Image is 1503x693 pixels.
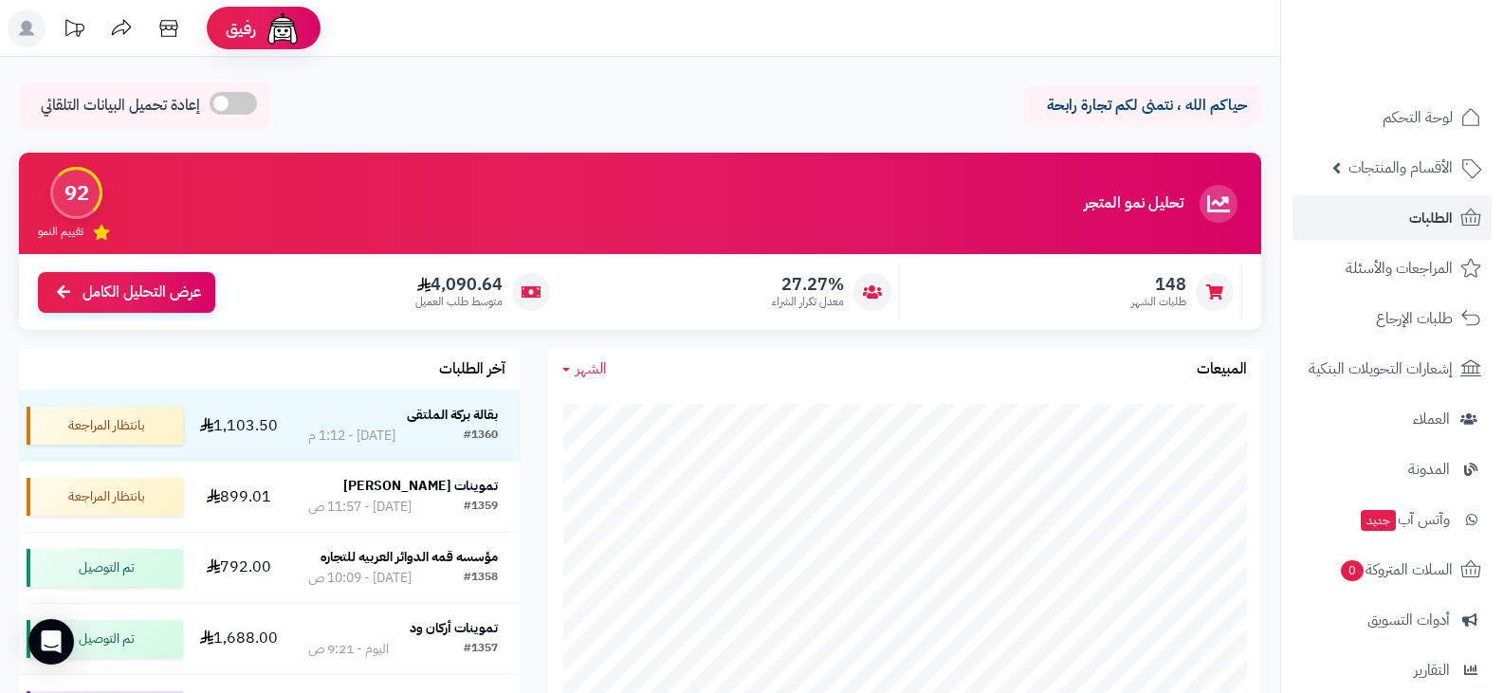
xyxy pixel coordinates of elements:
[226,17,256,40] span: رفيق
[308,427,395,446] div: [DATE] - 1:12 م
[772,294,844,310] span: معدل تكرار الشراء
[464,498,498,517] div: #1359
[464,640,498,659] div: #1357
[27,478,183,516] div: بانتظار المراجعة
[1374,53,1485,93] img: logo-2.png
[191,391,286,461] td: 1,103.50
[772,274,844,295] span: 27.27%
[1131,294,1186,310] span: طلبات الشهر
[1348,155,1453,181] span: الأقسام والمنتجات
[50,9,98,52] a: تحديثات المنصة
[82,282,201,303] span: عرض التحليل الكامل
[1413,406,1450,432] span: العملاء
[464,569,498,588] div: #1358
[1376,305,1453,332] span: طلبات الإرجاع
[191,462,286,532] td: 899.01
[1414,657,1450,684] span: التقارير
[1346,255,1453,282] span: المراجعات والأسئلة
[1361,510,1396,531] span: جديد
[1131,274,1186,295] span: 148
[407,405,498,425] strong: بقالة بركة الملتقى
[576,357,607,380] span: الشهر
[27,407,183,445] div: بانتظار المراجعة
[1309,356,1453,382] span: إشعارات التحويلات البنكية
[1292,246,1492,291] a: المراجعات والأسئلة
[264,9,302,47] img: ai-face.png
[191,604,286,674] td: 1,688.00
[1292,597,1492,643] a: أدوات التسويق
[38,224,83,240] span: تقييم النمو
[1367,607,1450,633] span: أدوات التسويق
[27,620,183,658] div: تم التوصيل
[1292,396,1492,442] a: العملاء
[1339,556,1453,583] span: السلات المتروكة
[1292,346,1492,392] a: إشعارات التحويلات البنكية
[321,547,498,567] strong: مؤسسه قمه الدوائر العربيه للتجاره
[1292,296,1492,341] a: طلبات الإرجاع
[1292,447,1492,492] a: المدونة
[27,549,183,587] div: تم التوصيل
[28,619,74,665] div: Open Intercom Messenger
[439,361,505,378] h3: آخر الطلبات
[410,618,498,638] strong: تموينات أركان ود
[1038,95,1247,117] p: حياكم الله ، نتمنى لكم تجارة رابحة
[1292,195,1492,241] a: الطلبات
[1408,456,1450,483] span: المدونة
[1084,195,1183,212] h3: تحليل نمو المتجر
[1383,104,1453,131] span: لوحة التحكم
[562,358,607,380] a: الشهر
[415,294,503,310] span: متوسط طلب العميل
[1292,497,1492,542] a: وآتس آبجديد
[41,95,200,117] span: إعادة تحميل البيانات التلقائي
[1359,506,1450,533] span: وآتس آب
[191,533,286,603] td: 792.00
[308,640,389,659] div: اليوم - 9:21 ص
[1341,560,1364,581] span: 0
[308,498,412,517] div: [DATE] - 11:57 ص
[1292,547,1492,593] a: السلات المتروكة0
[1409,205,1453,231] span: الطلبات
[415,274,503,295] span: 4,090.64
[38,272,215,313] a: عرض التحليل الكامل
[1197,361,1247,378] h3: المبيعات
[308,569,412,588] div: [DATE] - 10:09 ص
[1292,95,1492,140] a: لوحة التحكم
[1292,647,1492,693] a: التقارير
[343,476,498,496] strong: تموينات [PERSON_NAME]
[464,427,498,446] div: #1360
